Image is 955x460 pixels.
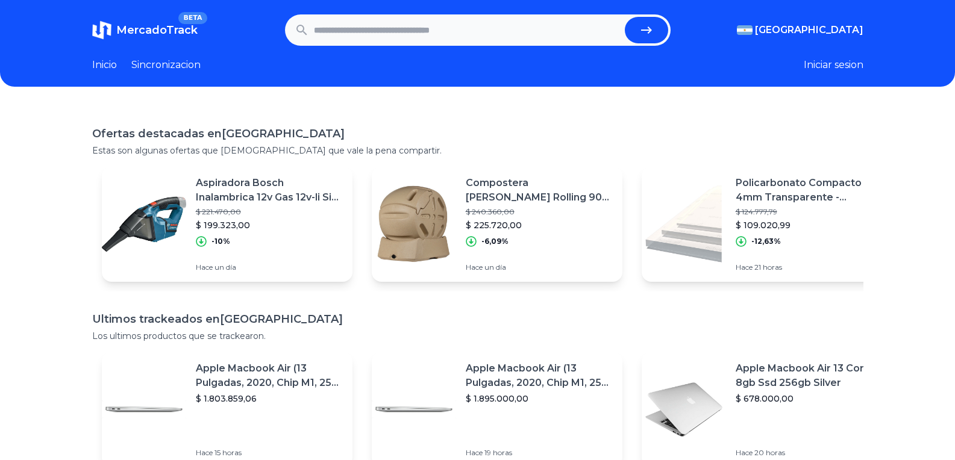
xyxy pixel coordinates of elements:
p: Apple Macbook Air 13 Core I5 8gb Ssd 256gb Silver [736,361,883,390]
p: $ 109.020,99 [736,219,883,231]
p: Hace 20 horas [736,448,883,458]
button: [GEOGRAPHIC_DATA] [737,23,863,37]
a: Sincronizacion [131,58,201,72]
p: $ 221.470,00 [196,207,343,217]
p: Policarbonato Compacto De 4mm Transparente - 1500mm X 1000mm [736,176,883,205]
img: Featured image [642,367,726,452]
p: Hace 21 horas [736,263,883,272]
img: Featured image [372,182,456,266]
p: $ 678.000,00 [736,393,883,405]
p: $ 240.360,00 [466,207,613,217]
p: $ 124.777,79 [736,207,883,217]
img: Featured image [642,182,726,266]
a: Inicio [92,58,117,72]
a: Featured imageCompostera [PERSON_NAME] Rolling 90 Lts + Manual$ 240.360,00$ 225.720,00-6,09%Hace ... [372,166,622,282]
img: Featured image [102,367,186,452]
p: -6,09% [481,237,509,246]
p: Estas son algunas ofertas que [DEMOGRAPHIC_DATA] que vale la pena compartir. [92,145,863,157]
p: -12,63% [751,237,781,246]
p: -10% [211,237,230,246]
a: MercadoTrackBETA [92,20,198,40]
p: Aspiradora Bosch Inalambrica 12v Gas 12v-li Sin Bateria [196,176,343,205]
p: Compostera [PERSON_NAME] Rolling 90 Lts + Manual [466,176,613,205]
a: Featured imagePolicarbonato Compacto De 4mm Transparente - 1500mm X 1000mm$ 124.777,79$ 109.020,9... [642,166,892,282]
button: Iniciar sesion [804,58,863,72]
a: Featured imageAspiradora Bosch Inalambrica 12v Gas 12v-li Sin Bateria$ 221.470,00$ 199.323,00-10%... [102,166,352,282]
span: [GEOGRAPHIC_DATA] [755,23,863,37]
p: Apple Macbook Air (13 Pulgadas, 2020, Chip M1, 256 Gb De Ssd, 8 Gb De Ram) - Plata [466,361,613,390]
span: MercadoTrack [116,23,198,37]
img: MercadoTrack [92,20,111,40]
span: BETA [178,12,207,24]
h1: Ultimos trackeados en [GEOGRAPHIC_DATA] [92,311,863,328]
p: Apple Macbook Air (13 Pulgadas, 2020, Chip M1, 256 Gb De Ssd, 8 Gb De Ram) - Plata [196,361,343,390]
h1: Ofertas destacadas en [GEOGRAPHIC_DATA] [92,125,863,142]
img: Featured image [102,182,186,266]
p: Hace 19 horas [466,448,613,458]
p: Hace un día [466,263,613,272]
img: Featured image [372,367,456,452]
p: $ 1.895.000,00 [466,393,613,405]
p: Hace un día [196,263,343,272]
img: Argentina [737,25,753,35]
p: $ 1.803.859,06 [196,393,343,405]
p: Los ultimos productos que se trackearon. [92,330,863,342]
p: Hace 15 horas [196,448,343,458]
p: $ 199.323,00 [196,219,343,231]
p: $ 225.720,00 [466,219,613,231]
